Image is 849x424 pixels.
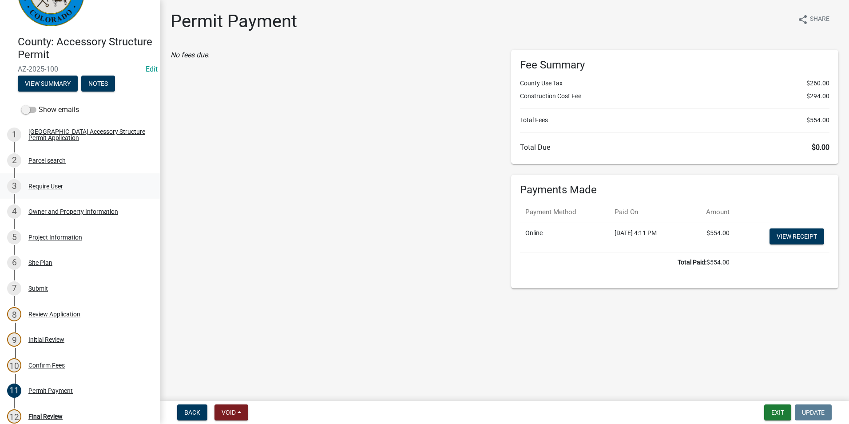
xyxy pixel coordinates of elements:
h6: Payments Made [520,184,829,196]
div: Confirm Fees [28,362,65,368]
a: Edit [146,65,158,73]
i: No fees due. [171,51,210,59]
div: 8 [7,307,21,321]
span: AZ-2025-100 [18,65,142,73]
div: 10 [7,358,21,372]
td: [DATE] 4:11 PM [609,223,686,252]
h6: Fee Summary [520,59,829,72]
button: shareShare [790,11,837,28]
h4: County: Accessory Structure Permit [18,36,153,61]
div: Require User [28,183,63,189]
div: Initial Review [28,336,64,343]
li: County Use Tax [520,79,829,88]
button: View Summary [18,76,78,92]
div: 1 [7,128,21,142]
div: Final Review [28,413,63,420]
span: $554.00 [806,116,829,125]
span: Void [222,409,236,416]
div: 6 [7,256,21,270]
a: View receipt [770,228,824,244]
div: 2 [7,153,21,168]
button: Back [177,404,207,420]
div: Review Application [28,311,80,317]
label: Show emails [21,104,79,115]
div: 4 [7,204,21,219]
td: $554.00 [686,223,735,252]
div: Project Information [28,234,82,240]
div: 9 [7,332,21,347]
div: [GEOGRAPHIC_DATA] Accessory Structure Permit Application [28,128,146,141]
div: Owner and Property Information [28,208,118,215]
span: $294.00 [806,92,829,101]
i: share [797,14,808,25]
button: Void [214,404,248,420]
th: Payment Method [520,202,609,223]
h1: Permit Payment [171,11,297,32]
wm-modal-confirm: Notes [81,80,115,88]
b: Total Paid: [678,259,706,266]
div: 3 [7,179,21,193]
wm-modal-confirm: Summary [18,80,78,88]
button: Notes [81,76,115,92]
div: Parcel search [28,157,66,164]
div: 7 [7,281,21,296]
div: Submit [28,285,48,292]
th: Amount [686,202,735,223]
td: Online [520,223,609,252]
span: Back [184,409,200,416]
span: $260.00 [806,79,829,88]
span: Update [802,409,825,416]
th: Paid On [609,202,686,223]
div: 11 [7,384,21,398]
span: $0.00 [812,143,829,152]
button: Exit [764,404,791,420]
wm-modal-confirm: Edit Application Number [146,65,158,73]
td: $554.00 [520,252,735,272]
div: Permit Payment [28,388,73,394]
div: 5 [7,230,21,244]
button: Update [795,404,832,420]
li: Total Fees [520,116,829,125]
h6: Total Due [520,143,829,152]
div: Site Plan [28,260,52,266]
li: Construction Cost Fee [520,92,829,101]
span: Share [810,14,829,25]
div: 12 [7,409,21,424]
